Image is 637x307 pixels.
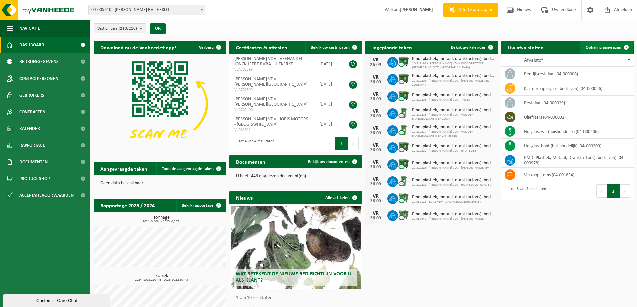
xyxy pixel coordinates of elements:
[94,199,162,212] h2: Rapportage 2025 / 2024
[234,87,309,93] span: VLA702399
[150,23,166,34] button: OK
[94,54,226,153] img: Download de VHEPlus App
[369,126,382,131] div: VR
[19,20,40,37] span: Navigatie
[398,73,409,85] img: WB-1100-CU
[162,167,214,171] span: Toon de aangevraagde taken
[412,178,495,183] span: Pmd (plastiek, metaal, drankkartons) (bedrijven)
[229,191,259,204] h2: Nieuws
[412,62,495,70] span: 10-812197 - [PERSON_NAME] VDV - WOODPROTECT [GEOGRAPHIC_DATA] [GEOGRAPHIC_DATA]
[314,54,342,74] td: [DATE]
[199,45,214,50] span: Verberg
[519,81,634,96] td: karton/papier, los (bedrijven) (04-000026)
[398,209,409,221] img: WB-0770-CU
[19,120,40,137] span: Kalender
[314,74,342,94] td: [DATE]
[156,162,225,175] a: Toon de aangevraagde taken
[97,24,137,34] span: Vestigingen
[412,166,495,170] span: 10-812223 - [PERSON_NAME] VDV - [PERSON_NAME] BV
[308,160,350,164] span: Bekijk uw documenten
[369,80,382,85] div: 26-09
[519,139,634,153] td: hol glas, bont (huishoudelijk) (04-000209)
[505,184,546,198] div: 1 tot 8 van 8 resultaten
[412,98,495,102] span: 10-812205 - [PERSON_NAME] VDV - TNS BV
[94,41,183,54] h2: Download nu de Vanheede+ app!
[194,41,225,54] button: Verberg
[524,58,543,63] span: Afvalstof
[369,177,382,182] div: VR
[369,194,382,199] div: VR
[519,110,634,124] td: oliefilters (04-000092)
[369,165,382,170] div: 26-09
[19,87,44,104] span: Gebruikers
[234,67,309,72] span: VLA702398
[369,199,382,204] div: 26-09
[369,57,382,63] div: VR
[19,37,44,53] span: Dashboard
[412,125,495,130] span: Pmd (plastiek, metaal, drankkartons) (bedrijven)
[412,149,495,153] span: 10-812222 - [PERSON_NAME] VDV - PATATELJEE
[369,109,382,114] div: VR
[596,184,607,198] button: Previous
[19,170,50,187] span: Product Shop
[412,93,495,98] span: Pmd (plastiek, metaal, drankkartons) (bedrijven)
[620,184,630,198] button: Next
[519,67,634,81] td: bedrijfsrestafval (04-000008)
[320,191,361,204] a: Alle artikelen
[519,168,634,182] td: verkoop items (04-001834)
[369,148,382,153] div: 26-09
[398,175,409,187] img: WB-0240-CU
[519,124,634,139] td: hol glas, wit (huishoudelijk) (04-000206)
[234,117,308,127] span: [PERSON_NAME] VDV - JORIS MOTORS - [GEOGRAPHIC_DATA]
[501,41,550,54] h2: Uw afvalstoffen
[451,45,486,50] span: Bekijk uw kalender
[398,107,409,119] img: WB-0240-CU
[586,45,621,50] span: Ophaling aanvragen
[234,97,308,107] span: [PERSON_NAME] VDV - [PERSON_NAME][GEOGRAPHIC_DATA]
[369,114,382,119] div: 26-09
[325,137,335,150] button: Previous
[443,3,498,17] a: Offerte aanvragen
[457,7,495,13] span: Offerte aanvragen
[412,144,495,149] span: Pmd (plastiek, metaal, drankkartons) (bedrijven)
[369,143,382,148] div: VR
[97,274,226,282] h3: Kubiek
[234,76,308,87] span: [PERSON_NAME] VDV - [PERSON_NAME][GEOGRAPHIC_DATA]
[314,114,342,134] td: [DATE]
[369,74,382,80] div: VR
[229,155,272,168] h2: Documenten
[398,124,409,136] img: WB-0240-CU
[305,41,361,54] a: Bekijk uw certificaten
[369,182,382,187] div: 26-09
[119,26,137,31] count: (210/210)
[234,107,309,113] span: VLA702400
[19,70,58,87] span: Contactpersonen
[412,113,495,121] span: 10-812216 - [PERSON_NAME] VDV - VAN DEN BRAEMBUSSCHE A EN ZOON
[94,23,146,33] button: Vestigingen(210/210)
[97,220,226,223] span: 2024: 0,608 t - 2025: 0,257 t
[234,56,303,67] span: [PERSON_NAME] VDV - VEEHANDEL JONCKHEERE BVBA - UITKERKE
[398,192,409,204] img: WB-0770-CU
[412,73,495,79] span: Pmd (plastiek, metaal, drankkartons) (bedrijven)
[369,160,382,165] div: VR
[176,199,225,212] a: Bekijk rapportage
[97,215,226,223] h3: Tonnage
[607,184,620,198] button: 1
[412,200,495,204] span: 10-832118 - ELIAS VDV - DRONGENGOEDHOEVE BV
[100,181,219,186] p: Geen data beschikbaar.
[88,5,205,15] span: 04-005610 - ELIAS VANDEVOORDE BV - EEKLO
[19,104,45,120] span: Contracten
[398,56,409,67] img: WB-1100-CU
[398,158,409,170] img: WB-1100-CU
[369,211,382,216] div: VR
[369,97,382,102] div: 26-09
[89,5,205,15] span: 04-005610 - ELIAS VANDEVOORDE BV - EEKLO
[19,187,74,204] span: Acceptatievoorwaarden
[412,161,495,166] span: Pmd (plastiek, metaal, drankkartons) (bedrijven)
[236,174,355,179] p: U heeft 446 ongelezen document(en).
[311,45,350,50] span: Bekijk uw certificaten
[519,153,634,168] td: PMD (Plastiek, Metaal, Drankkartons) (bedrijven) (04-000978)
[369,63,382,67] div: 26-09
[234,127,309,133] span: VLA616124
[236,271,351,283] span: Wat betekent de nieuwe RED-richtlijn voor u als klant?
